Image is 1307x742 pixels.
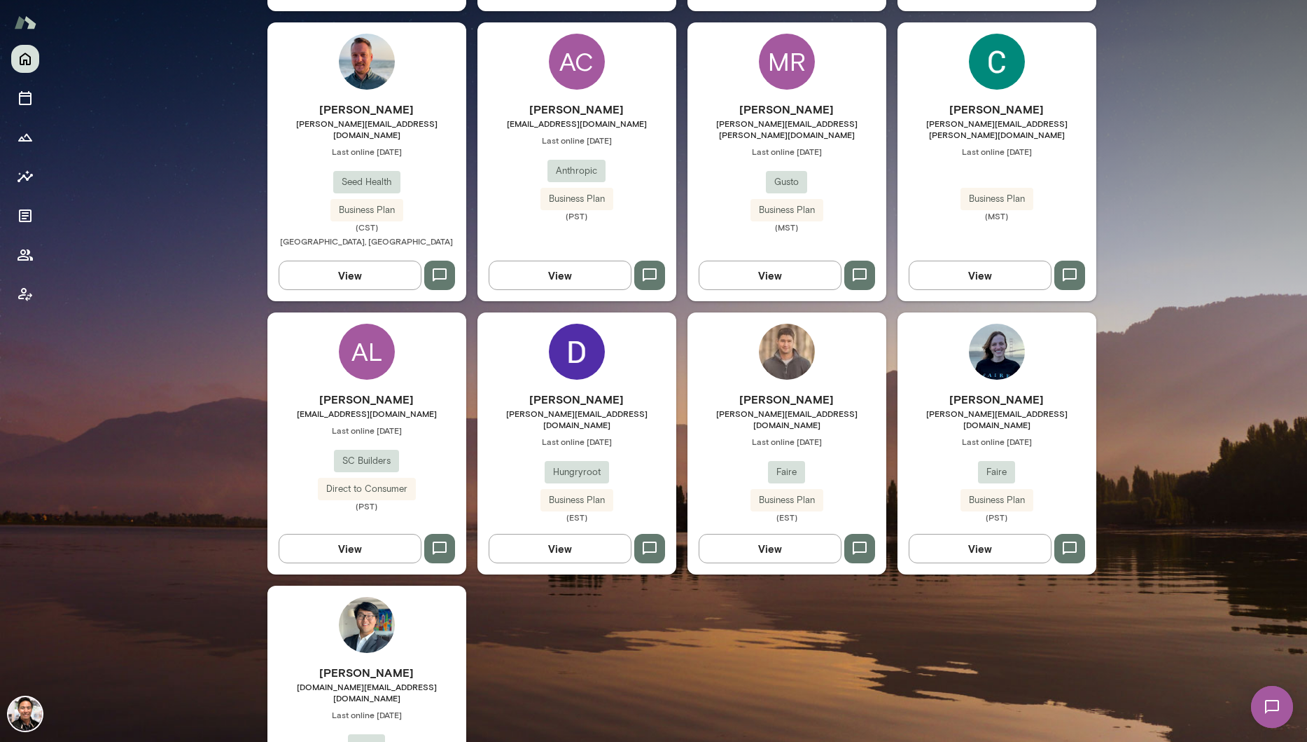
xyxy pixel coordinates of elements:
[768,465,805,479] span: Faire
[477,436,676,447] span: Last online [DATE]
[267,681,466,703] span: [DOMAIN_NAME][EMAIL_ADDRESS][DOMAIN_NAME]
[489,261,631,290] button: View
[549,324,605,380] img: Dwayne Searwar
[11,45,39,73] button: Home
[687,436,886,447] span: Last online [DATE]
[267,709,466,720] span: Last online [DATE]
[477,118,676,129] span: [EMAIL_ADDRESS][DOMAIN_NAME]
[477,135,676,146] span: Last online [DATE]
[909,261,1051,290] button: View
[766,175,807,189] span: Gusto
[477,101,676,118] h6: [PERSON_NAME]
[897,146,1096,157] span: Last online [DATE]
[477,408,676,430] span: [PERSON_NAME][EMAIL_ADDRESS][DOMAIN_NAME]
[687,101,886,118] h6: [PERSON_NAME]
[687,118,886,140] span: [PERSON_NAME][EMAIL_ADDRESS][PERSON_NAME][DOMAIN_NAME]
[267,146,466,157] span: Last online [DATE]
[897,101,1096,118] h6: [PERSON_NAME]
[897,118,1096,140] span: [PERSON_NAME][EMAIL_ADDRESS][PERSON_NAME][DOMAIN_NAME]
[11,241,39,269] button: Members
[267,101,466,118] h6: [PERSON_NAME]
[477,391,676,408] h6: [PERSON_NAME]
[334,454,399,468] span: SC Builders
[477,210,676,221] span: (PST)
[267,118,466,140] span: [PERSON_NAME][EMAIL_ADDRESS][DOMAIN_NAME]
[969,324,1025,380] img: Alexa Cerf
[267,221,466,233] span: (CST)
[687,221,886,233] span: (MST)
[897,511,1096,523] span: (PST)
[687,146,886,157] span: Last online [DATE]
[750,493,823,507] span: Business Plan
[699,261,841,290] button: View
[960,493,1033,507] span: Business Plan
[897,408,1096,430] span: [PERSON_NAME][EMAIL_ADDRESS][DOMAIN_NAME]
[547,164,606,178] span: Anthropic
[750,203,823,217] span: Business Plan
[11,84,39,112] button: Sessions
[318,482,416,496] span: Direct to Consumer
[267,664,466,681] h6: [PERSON_NAME]
[14,9,36,36] img: Mento
[969,34,1025,90] img: Christina Brady
[267,391,466,408] h6: [PERSON_NAME]
[549,34,605,90] div: AC
[339,597,395,653] img: David Li
[489,534,631,563] button: View
[279,261,421,290] button: View
[267,408,466,419] span: [EMAIL_ADDRESS][DOMAIN_NAME]
[477,511,676,523] span: (EST)
[545,465,609,479] span: Hungryroot
[960,192,1033,206] span: Business Plan
[330,203,403,217] span: Business Plan
[339,324,395,380] div: AL
[333,175,400,189] span: Seed Health
[540,192,613,206] span: Business Plan
[909,534,1051,563] button: View
[699,534,841,563] button: View
[978,465,1015,479] span: Faire
[540,493,613,507] span: Business Plan
[11,163,39,191] button: Insights
[267,425,466,436] span: Last online [DATE]
[11,202,39,230] button: Documents
[687,511,886,523] span: (EST)
[8,697,42,731] img: Albert Villarde
[339,34,395,90] img: Keith Frymark
[897,391,1096,408] h6: [PERSON_NAME]
[687,391,886,408] h6: [PERSON_NAME]
[280,236,453,246] span: [GEOGRAPHIC_DATA], [GEOGRAPHIC_DATA]
[897,210,1096,221] span: (MST)
[279,534,421,563] button: View
[11,280,39,308] button: Client app
[11,123,39,151] button: Growth Plan
[759,34,815,90] div: MR
[267,500,466,511] span: (PST)
[897,436,1096,447] span: Last online [DATE]
[759,324,815,380] img: Bryan Holder
[687,408,886,430] span: [PERSON_NAME][EMAIL_ADDRESS][DOMAIN_NAME]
